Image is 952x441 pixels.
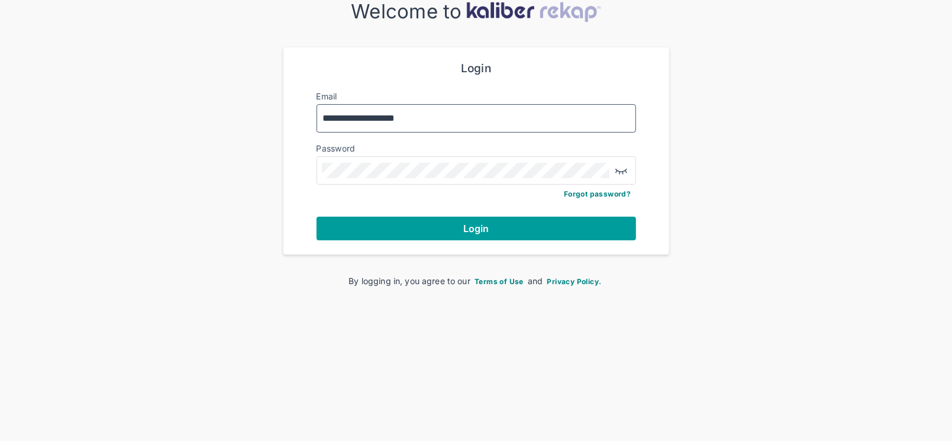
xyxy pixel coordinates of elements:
img: eye-closed.fa43b6e4.svg [614,163,628,178]
span: Privacy Policy. [547,277,602,286]
a: Forgot password? [564,189,631,198]
div: Login [317,62,636,76]
label: Email [317,91,337,101]
a: Terms of Use [473,276,525,286]
img: kaliber-logo [466,2,601,22]
button: Login [317,217,636,240]
div: By logging in, you agree to our and [302,275,650,287]
span: Login [463,223,489,234]
label: Password [317,143,356,153]
span: Terms of Use [475,277,524,286]
a: Privacy Policy. [546,276,604,286]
